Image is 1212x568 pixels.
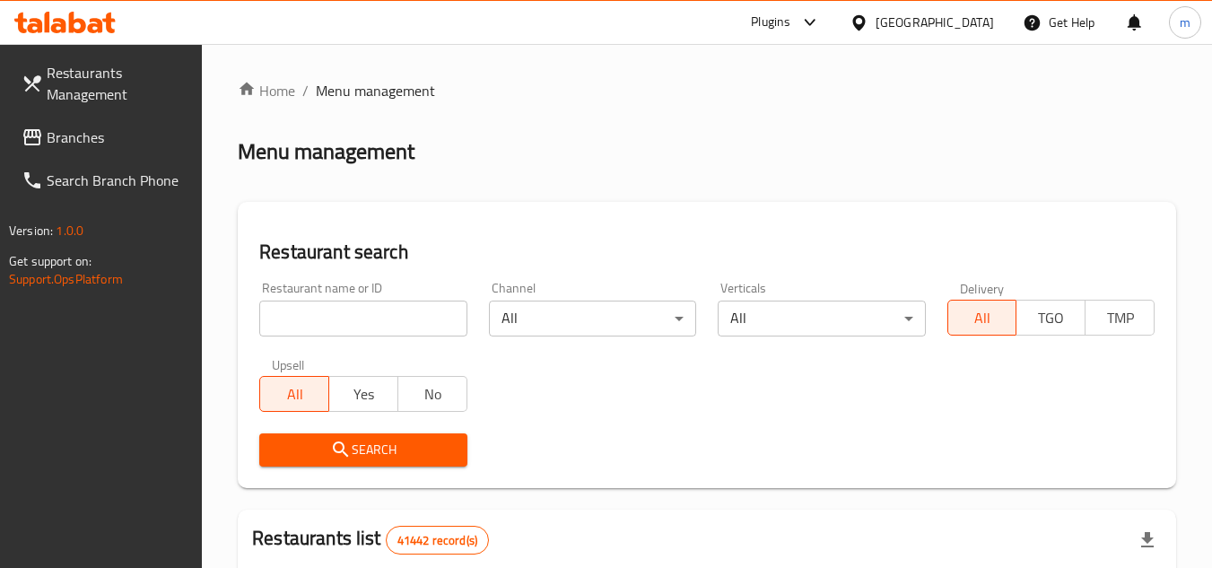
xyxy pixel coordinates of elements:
[9,267,123,291] a: Support.OpsPlatform
[274,439,452,461] span: Search
[9,249,92,273] span: Get support on:
[7,51,203,116] a: Restaurants Management
[238,137,414,166] h2: Menu management
[1085,300,1155,336] button: TMP
[259,301,466,336] input: Search for restaurant name or ID..
[259,433,466,467] button: Search
[1024,305,1078,331] span: TGO
[302,80,309,101] li: /
[1016,300,1086,336] button: TGO
[955,305,1010,331] span: All
[47,127,188,148] span: Branches
[56,219,83,242] span: 1.0.0
[960,282,1005,294] label: Delivery
[489,301,696,336] div: All
[272,358,305,371] label: Upsell
[386,526,489,555] div: Total records count
[397,376,467,412] button: No
[718,301,925,336] div: All
[336,381,391,407] span: Yes
[7,116,203,159] a: Branches
[1093,305,1147,331] span: TMP
[328,376,398,412] button: Yes
[751,12,790,33] div: Plugins
[947,300,1017,336] button: All
[238,80,1176,101] nav: breadcrumb
[387,532,488,549] span: 41442 record(s)
[47,170,188,191] span: Search Branch Phone
[316,80,435,101] span: Menu management
[1126,519,1169,562] div: Export file
[9,219,53,242] span: Version:
[259,376,329,412] button: All
[267,381,322,407] span: All
[252,525,489,555] h2: Restaurants list
[1180,13,1190,32] span: m
[7,159,203,202] a: Search Branch Phone
[238,80,295,101] a: Home
[876,13,994,32] div: [GEOGRAPHIC_DATA]
[259,239,1155,266] h2: Restaurant search
[405,381,460,407] span: No
[47,62,188,105] span: Restaurants Management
